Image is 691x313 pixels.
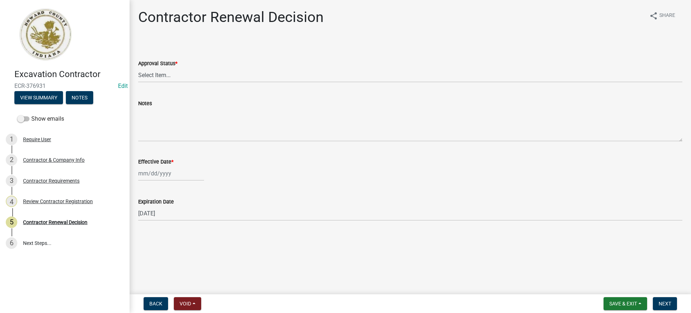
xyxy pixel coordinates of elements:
[659,12,675,20] span: Share
[23,157,85,162] div: Contractor & Company Info
[118,82,128,89] a: Edit
[14,91,63,104] button: View Summary
[6,175,17,187] div: 3
[138,61,177,66] label: Approval Status
[653,297,677,310] button: Next
[649,12,658,20] i: share
[14,8,76,62] img: Howard County, Indiana
[66,95,93,101] wm-modal-confirm: Notes
[14,95,63,101] wm-modal-confirm: Summary
[14,82,115,89] span: ECR-376931
[174,297,201,310] button: Void
[138,9,324,26] h1: Contractor Renewal Decision
[23,199,93,204] div: Review Contractor Registration
[6,216,17,228] div: 5
[138,166,204,181] input: mm/dd/yyyy
[14,69,124,80] h4: Excavation Contractor
[609,301,637,307] span: Save & Exit
[6,196,17,207] div: 4
[17,115,64,123] label: Show emails
[149,301,162,307] span: Back
[138,101,152,106] label: Notes
[6,154,17,166] div: 2
[138,160,173,165] label: Effective Date
[138,200,174,205] label: Expiration Date
[23,137,51,142] div: Require User
[66,91,93,104] button: Notes
[180,301,191,307] span: Void
[23,220,87,225] div: Contractor Renewal Decision
[23,178,80,183] div: Contractor Requirements
[144,297,168,310] button: Back
[6,134,17,145] div: 1
[6,237,17,249] div: 6
[118,82,128,89] wm-modal-confirm: Edit Application Number
[604,297,647,310] button: Save & Exit
[659,301,671,307] span: Next
[643,9,681,23] button: shareShare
